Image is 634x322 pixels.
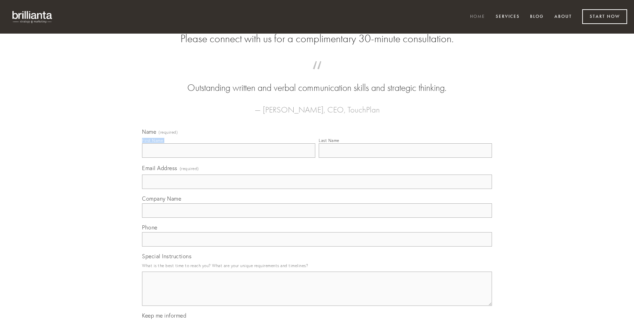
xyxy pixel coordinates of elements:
[142,253,191,260] span: Special Instructions
[158,130,178,134] span: (required)
[491,11,524,23] a: Services
[526,11,548,23] a: Blog
[142,195,181,202] span: Company Name
[153,68,481,95] blockquote: Outstanding written and verbal communication skills and strategic thinking.
[142,138,163,143] div: First Name
[550,11,576,23] a: About
[153,95,481,117] figcaption: — [PERSON_NAME], CEO, TouchPlan
[466,11,490,23] a: Home
[142,165,177,171] span: Email Address
[142,261,492,270] p: What is the best time to reach you? What are your unique requirements and timelines?
[142,312,186,319] span: Keep me informed
[582,9,627,24] a: Start Now
[142,32,492,45] h2: Please connect with us for a complimentary 30-minute consultation.
[142,224,157,231] span: Phone
[142,128,156,135] span: Name
[180,164,199,173] span: (required)
[319,138,339,143] div: Last Name
[7,7,58,27] img: brillianta - research, strategy, marketing
[153,68,481,81] span: “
